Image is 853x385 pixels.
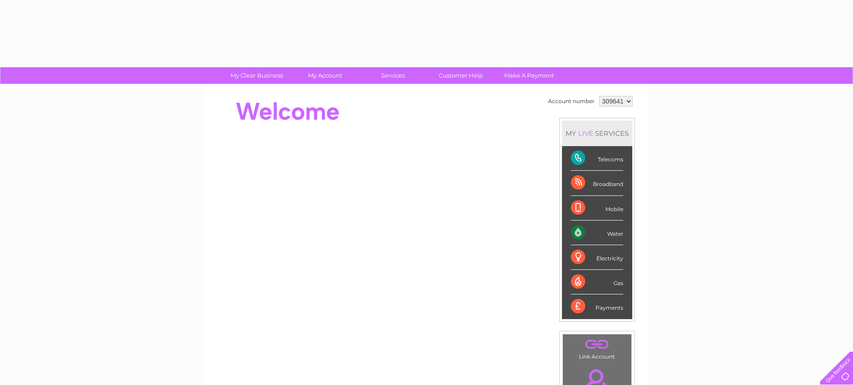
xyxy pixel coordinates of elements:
a: . [565,337,629,352]
div: Payments [571,294,623,319]
div: Water [571,221,623,245]
a: Services [356,67,430,84]
a: My Account [288,67,362,84]
div: Gas [571,270,623,294]
div: Electricity [571,245,623,270]
div: MY SERVICES [562,121,632,146]
a: Make A Payment [492,67,566,84]
div: Broadband [571,171,623,195]
div: Mobile [571,196,623,221]
td: Account number [546,94,597,109]
td: Link Account [562,334,632,362]
a: Customer Help [424,67,498,84]
div: Telecoms [571,146,623,171]
div: LIVE [576,129,595,138]
a: My Clear Business [220,67,294,84]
